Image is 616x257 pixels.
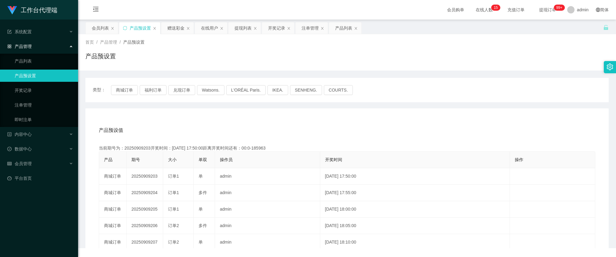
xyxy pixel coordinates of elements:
[220,27,224,30] i: 图标: close
[320,201,510,218] td: [DATE] 18:00:00
[7,6,17,15] img: logo.9652507e.png
[7,132,12,136] i: 图标: profile
[320,234,510,251] td: [DATE] 18:10:00
[92,22,109,34] div: 会员列表
[515,157,523,162] span: 操作
[603,25,609,30] i: 图标: unlock
[15,114,73,126] a: 即时注单
[99,168,127,185] td: 商城订单
[335,22,352,34] div: 产品列表
[7,161,32,166] span: 会员管理
[131,157,140,162] span: 期号
[536,8,559,12] span: 提现订单
[168,157,177,162] span: 大小
[302,22,319,34] div: 注单管理
[15,84,73,96] a: 开奖记录
[167,22,184,34] div: 赠送彩金
[123,26,127,30] i: 图标: sync
[220,157,233,162] span: 操作员
[7,161,12,166] i: 图标: table
[267,85,288,95] button: IKEA.
[168,85,195,95] button: 兑现订单
[320,218,510,234] td: [DATE] 18:05:00
[253,27,257,30] i: 图标: close
[130,22,151,34] div: 产品预设置
[186,27,190,30] i: 图标: close
[111,85,138,95] button: 商城订单
[473,8,496,12] span: 在线人数
[127,168,163,185] td: 20250909203
[93,85,111,95] span: 类型：
[85,52,116,61] h1: 产品预设置
[596,8,600,12] i: 图标: global
[199,240,203,244] span: 单
[127,234,163,251] td: 20250909207
[96,40,98,45] span: /
[201,22,218,34] div: 在线用户
[111,27,114,30] i: 图标: close
[120,40,121,45] span: /
[215,234,320,251] td: admin
[168,240,179,244] span: 订单2
[268,22,285,34] div: 开奖记录
[104,157,113,162] span: 产品
[554,5,565,11] sup: 1137
[168,207,179,212] span: 订单1
[21,0,57,20] h1: 工作台代理端
[127,201,163,218] td: 20250909205
[7,30,12,34] i: 图标: form
[153,27,156,30] i: 图标: close
[290,85,322,95] button: SENHENG.
[7,7,57,12] a: 工作台代理端
[168,223,179,228] span: 订单2
[325,157,342,162] span: 开奖时间
[100,40,117,45] span: 产品管理
[85,40,94,45] span: 首页
[226,85,266,95] button: L'ORÉAL Paris.
[99,145,595,151] div: 当前期号为：20250909203开奖时间：[DATE] 17:50:00距离开奖时间还有：00:0-185963
[7,29,32,34] span: 系统配置
[85,0,106,20] i: 图标: menu-fold
[99,201,127,218] td: 商城订单
[15,70,73,82] a: 产品预设置
[7,147,12,151] i: 图标: check-circle-o
[123,40,145,45] span: 产品预设置
[215,168,320,185] td: admin
[215,201,320,218] td: admin
[99,127,123,134] span: 产品预设值
[199,207,203,212] span: 单
[354,27,358,30] i: 图标: close
[127,185,163,201] td: 20250909204
[7,44,12,49] i: 图标: appstore-o
[140,85,167,95] button: 福利订单
[127,218,163,234] td: 20250909206
[215,185,320,201] td: admin
[168,174,179,179] span: 订单1
[99,218,127,234] td: 商城订单
[7,147,32,151] span: 数据中心
[494,5,496,11] p: 1
[199,190,207,195] span: 多件
[7,172,73,184] a: 图标: dashboard平台首页
[320,185,510,201] td: [DATE] 17:55:00
[496,5,498,11] p: 5
[199,174,203,179] span: 单
[168,190,179,195] span: 订单1
[491,5,500,11] sup: 15
[235,22,252,34] div: 提现列表
[99,234,127,251] td: 商城订单
[215,218,320,234] td: admin
[324,85,353,95] button: COURTS.
[7,132,32,137] span: 内容中心
[99,185,127,201] td: 商城订单
[320,168,510,185] td: [DATE] 17:50:00
[199,157,207,162] span: 单双
[321,27,324,30] i: 图标: close
[83,234,611,241] div: 2021
[15,99,73,111] a: 注单管理
[504,8,528,12] span: 充值订单
[15,55,73,67] a: 产品列表
[7,44,32,49] span: 产品管理
[197,85,224,95] button: Watsons.
[199,223,207,228] span: 多件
